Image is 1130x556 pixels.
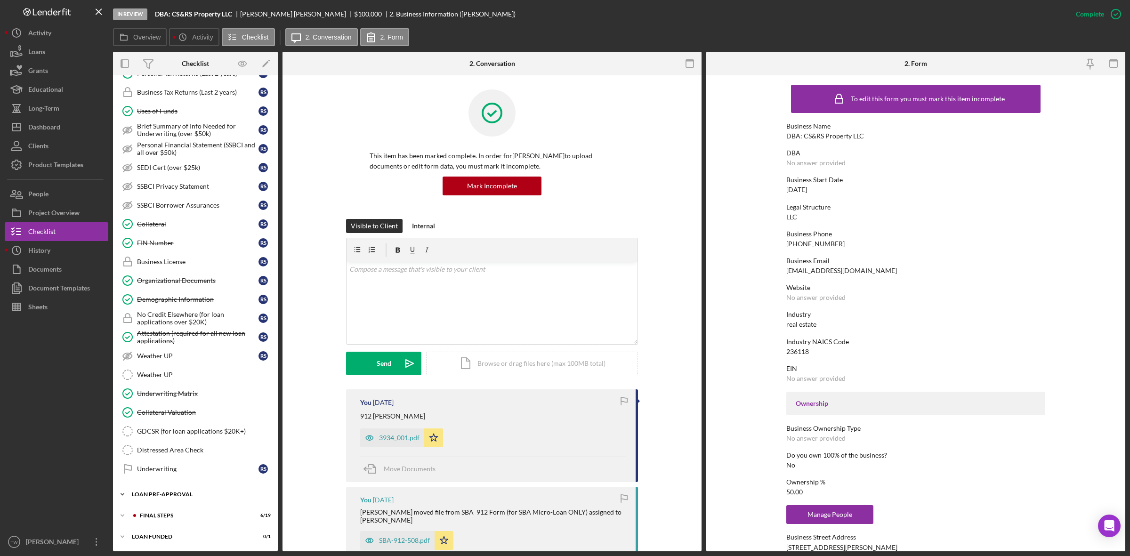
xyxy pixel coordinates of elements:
[5,185,108,203] button: People
[113,8,147,20] div: In Review
[786,294,846,301] div: No answer provided
[786,240,845,248] div: [PHONE_NUMBER]
[786,132,864,140] div: DBA: CS&RS Property LLC
[384,465,436,473] span: Move Documents
[407,219,440,233] button: Internal
[11,540,18,545] text: TW
[28,118,60,139] div: Dashboard
[155,10,232,18] b: DBA: CS&RS Property LLC
[786,348,809,355] div: 236118
[258,106,268,116] div: R S
[118,384,273,403] a: Underwriting Matrix
[786,375,846,382] div: No answer provided
[137,352,258,360] div: Weather UP
[182,60,209,67] div: Checklist
[786,257,1045,265] div: Business Email
[469,60,515,67] div: 2. Conversation
[786,435,846,442] div: No answer provided
[28,80,63,101] div: Educational
[5,155,108,174] button: Product Templates
[346,219,403,233] button: Visible to Client
[137,390,273,397] div: Underwriting Matrix
[786,533,1045,541] div: Business Street Address
[379,537,430,544] div: SBA-912-508.pdf
[5,118,108,137] a: Dashboard
[5,532,108,551] button: TW[PERSON_NAME]
[137,239,258,247] div: EIN Number
[258,238,268,248] div: R S
[118,346,273,365] a: Weather UPRS
[786,338,1045,346] div: Industry NAICS Code
[118,328,273,346] a: Attestation (required for all new loan applications)RS
[467,177,517,195] div: Mark Incomplete
[1098,515,1121,537] div: Open Intercom Messenger
[786,478,1045,486] div: Ownership %
[258,276,268,285] div: R S
[169,28,219,46] button: Activity
[118,196,273,215] a: SSBCI Borrower AssurancesRS
[258,351,268,361] div: R S
[258,219,268,229] div: R S
[360,531,453,550] button: SBA-912-508.pdf
[5,80,108,99] a: Educational
[28,24,51,45] div: Activity
[28,61,48,82] div: Grants
[360,399,371,406] div: You
[137,465,258,473] div: Underwriting
[360,428,443,447] button: 3934_001.pdf
[786,461,795,469] div: No
[786,186,807,193] div: [DATE]
[360,411,425,421] p: 912 [PERSON_NAME]
[377,352,391,375] div: Send
[137,183,258,190] div: SSBCI Privacy Statement
[240,10,354,18] div: [PERSON_NAME] [PERSON_NAME]
[137,220,258,228] div: Collateral
[786,203,1045,211] div: Legal Structure
[786,488,803,496] div: 50.00
[360,457,445,481] button: Move Documents
[786,544,897,551] div: [STREET_ADDRESS][PERSON_NAME]
[285,28,358,46] button: 2. Conversation
[5,99,108,118] a: Long-Term
[132,492,266,497] div: LOAN PRE-APPROVAL
[133,33,161,41] label: Overview
[254,534,271,540] div: 0 / 1
[5,260,108,279] button: Documents
[443,177,541,195] button: Mark Incomplete
[786,159,846,167] div: No answer provided
[5,137,108,155] a: Clients
[389,10,516,18] div: 2. Business Information ([PERSON_NAME])
[5,61,108,80] button: Grants
[351,219,398,233] div: Visible to Client
[28,241,50,262] div: History
[786,267,897,274] div: [EMAIL_ADDRESS][DOMAIN_NAME]
[851,95,1005,103] div: To edit this form you must mark this item incomplete
[28,298,48,319] div: Sheets
[786,365,1045,372] div: EIN
[28,99,59,120] div: Long-Term
[28,260,62,281] div: Documents
[354,10,382,18] span: $100,000
[5,298,108,316] a: Sheets
[118,459,273,478] a: UnderwritingRS
[118,215,273,234] a: CollateralRS
[118,158,273,177] a: SEDI Cert (over $25k)RS
[370,151,614,172] p: This item has been marked complete. In order for [PERSON_NAME] to upload documents or edit form d...
[412,219,435,233] div: Internal
[258,88,268,97] div: R S
[1076,5,1104,24] div: Complete
[360,28,409,46] button: 2. Form
[118,234,273,252] a: EIN NumberRS
[786,149,1045,157] div: DBA
[137,164,258,171] div: SEDI Cert (over $25k)
[118,365,273,384] a: Weather UP
[137,141,258,156] div: Personal Financial Statement (SSBCI and all over $50k)
[5,241,108,260] a: History
[306,33,352,41] label: 2. Conversation
[346,352,421,375] button: Send
[786,213,797,221] div: LLC
[5,203,108,222] button: Project Overview
[137,201,258,209] div: SSBCI Borrower Assurances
